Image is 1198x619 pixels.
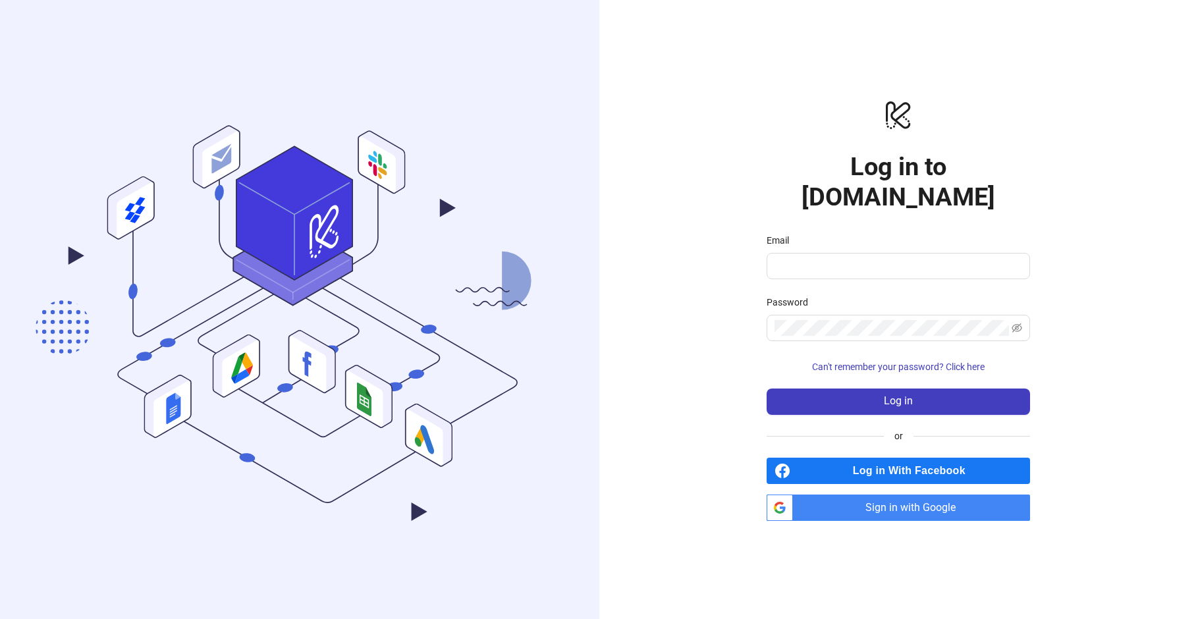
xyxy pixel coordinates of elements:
span: Can't remember your password? Click here [812,362,985,372]
a: Can't remember your password? Click here [767,362,1030,372]
label: Email [767,233,798,248]
span: Sign in with Google [798,495,1030,521]
a: Log in With Facebook [767,458,1030,484]
button: Can't remember your password? Click here [767,357,1030,378]
span: eye-invisible [1012,323,1022,333]
input: Password [775,320,1009,336]
button: Log in [767,389,1030,415]
span: or [884,429,913,443]
label: Password [767,295,817,309]
span: Log in With Facebook [796,458,1030,484]
input: Email [775,258,1020,274]
span: Log in [884,395,913,407]
h1: Log in to [DOMAIN_NAME] [767,151,1030,212]
a: Sign in with Google [767,495,1030,521]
